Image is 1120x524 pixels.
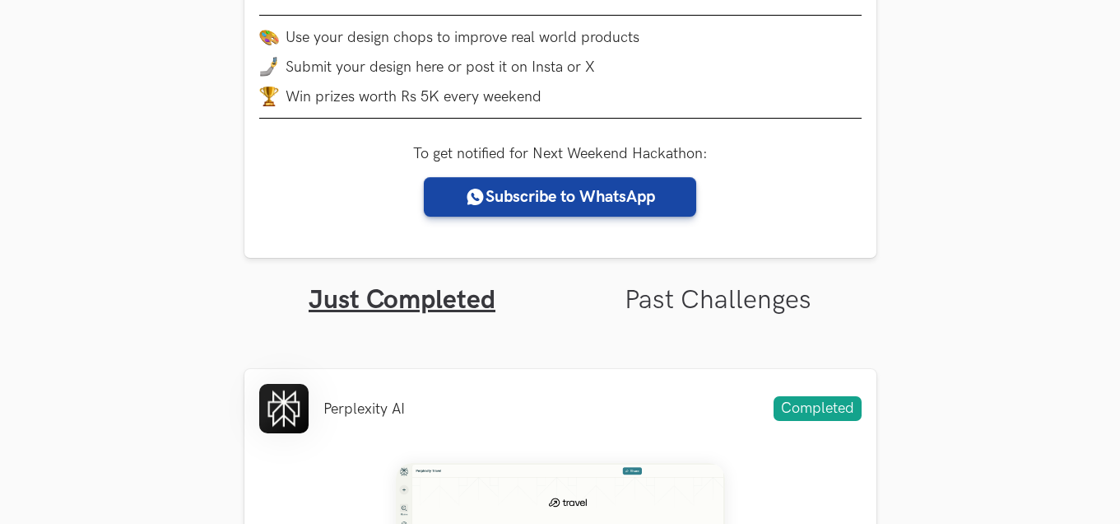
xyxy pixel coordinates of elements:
[413,145,708,162] label: To get notified for Next Weekend Hackathon:
[625,284,811,316] a: Past Challenges
[259,87,279,106] img: trophy.png
[424,177,696,217] a: Subscribe to WhatsApp
[774,396,862,421] span: Completed
[259,27,862,47] li: Use your design chops to improve real world products
[259,87,862,106] li: Win prizes worth Rs 5K every weekend
[244,258,876,316] ul: Tabs Interface
[323,400,405,418] li: Perplexity AI
[259,57,279,77] img: mobile-in-hand.png
[309,284,495,316] a: Just Completed
[286,58,595,76] span: Submit your design here or post it on Insta or X
[259,27,279,47] img: palette.png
